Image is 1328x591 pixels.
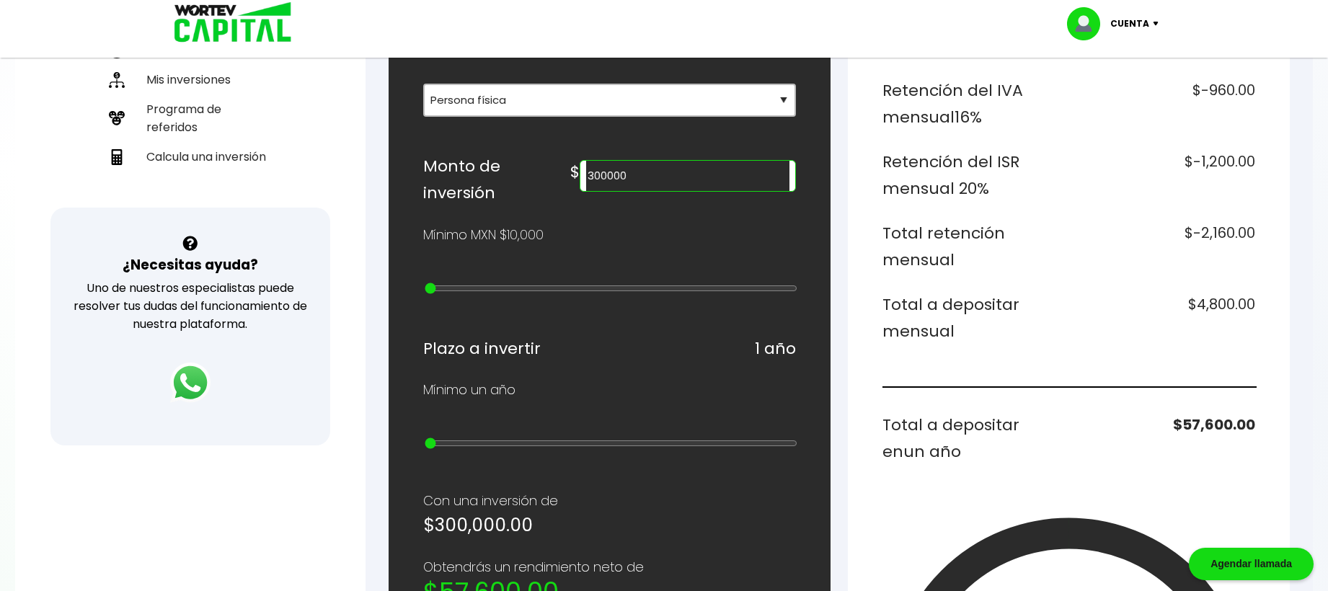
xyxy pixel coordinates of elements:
[423,490,796,512] p: Con una inversión de
[882,220,1063,274] h6: Total retención mensual
[423,224,544,246] p: Mínimo MXN $10,000
[882,77,1063,131] h6: Retención del IVA mensual 16%
[1189,548,1314,580] div: Agendar llamada
[882,148,1063,203] h6: Retención del ISR mensual 20%
[423,335,541,363] h6: Plazo a invertir
[109,110,125,126] img: recomiendanos-icon.9b8e9327.svg
[755,335,796,363] h6: 1 año
[123,254,258,275] h3: ¿Necesitas ayuda?
[1075,291,1256,345] h6: $4,800.00
[69,279,312,333] p: Uno de nuestros especialistas puede resolver tus dudas del funcionamiento de nuestra plataforma.
[1110,13,1149,35] p: Cuenta
[423,153,570,207] h6: Monto de inversión
[109,149,125,165] img: calculadora-icon.17d418c4.svg
[570,159,580,186] h6: $
[109,72,125,88] img: inversiones-icon.6695dc30.svg
[1075,148,1256,203] h6: $-1,200.00
[882,291,1063,345] h6: Total a depositar mensual
[1075,220,1256,274] h6: $-2,160.00
[1149,22,1169,26] img: icon-down
[423,556,796,578] p: Obtendrás un rendimiento neto de
[103,94,278,142] a: Programa de referidos
[423,379,515,401] p: Mínimo un año
[423,512,796,539] h5: $300,000.00
[1075,412,1256,466] h6: $57,600.00
[103,142,278,172] a: Calcula una inversión
[103,65,278,94] a: Mis inversiones
[1067,7,1110,40] img: profile-image
[1075,77,1256,131] h6: $-960.00
[882,412,1063,466] h6: Total a depositar en un año
[170,363,211,403] img: logos_whatsapp-icon.242b2217.svg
